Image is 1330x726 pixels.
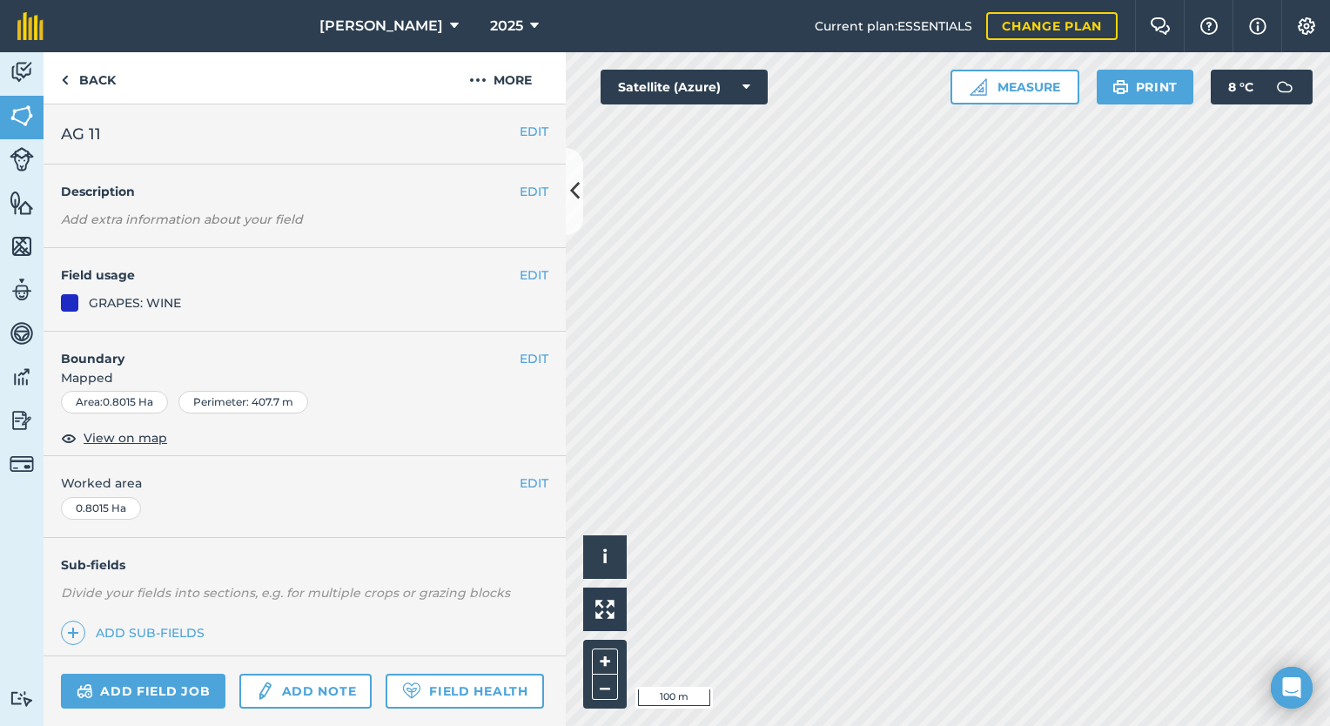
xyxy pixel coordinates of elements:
[1267,70,1302,104] img: svg+xml;base64,PD94bWwgdmVyc2lvbj0iMS4wIiBlbmNvZGluZz0idXRmLTgiPz4KPCEtLSBHZW5lcmF0b3I6IEFkb2JlIE...
[1249,16,1266,37] img: svg+xml;base64,PHN2ZyB4bWxucz0iaHR0cDovL3d3dy53My5vcmcvMjAwMC9zdmciIHdpZHRoPSIxNyIgaGVpZ2h0PSIxNy...
[10,233,34,259] img: svg+xml;base64,PHN2ZyB4bWxucz0iaHR0cDovL3d3dy53My5vcmcvMjAwMC9zdmciIHdpZHRoPSI1NiIgaGVpZ2h0PSI2MC...
[44,368,566,387] span: Mapped
[44,555,566,575] h4: Sub-fields
[520,266,548,285] button: EDIT
[583,535,627,579] button: i
[1199,17,1219,35] img: A question mark icon
[239,674,372,709] a: Add note
[1097,70,1194,104] button: Print
[520,349,548,368] button: EDIT
[592,649,618,675] button: +
[10,690,34,707] img: svg+xml;base64,PD94bWwgdmVyc2lvbj0iMS4wIiBlbmNvZGluZz0idXRmLTgiPz4KPCEtLSBHZW5lcmF0b3I6IEFkb2JlIE...
[1211,70,1313,104] button: 8 °C
[1228,70,1253,104] span: 8 ° C
[10,103,34,129] img: svg+xml;base64,PHN2ZyB4bWxucz0iaHR0cDovL3d3dy53My5vcmcvMjAwMC9zdmciIHdpZHRoPSI1NiIgaGVpZ2h0PSI2MC...
[602,546,608,568] span: i
[61,474,548,493] span: Worked area
[44,52,133,104] a: Back
[61,212,303,227] em: Add extra information about your field
[178,391,308,413] div: Perimeter : 407.7 m
[67,622,79,643] img: svg+xml;base64,PHN2ZyB4bWxucz0iaHR0cDovL3d3dy53My5vcmcvMjAwMC9zdmciIHdpZHRoPSIxNCIgaGVpZ2h0PSIyNC...
[10,452,34,476] img: svg+xml;base64,PD94bWwgdmVyc2lvbj0iMS4wIiBlbmNvZGluZz0idXRmLTgiPz4KPCEtLSBHZW5lcmF0b3I6IEFkb2JlIE...
[601,70,768,104] button: Satellite (Azure)
[61,427,167,448] button: View on map
[520,122,548,141] button: EDIT
[10,59,34,85] img: svg+xml;base64,PD94bWwgdmVyc2lvbj0iMS4wIiBlbmNvZGluZz0idXRmLTgiPz4KPCEtLSBHZW5lcmF0b3I6IEFkb2JlIE...
[435,52,566,104] button: More
[77,681,93,702] img: svg+xml;base64,PD94bWwgdmVyc2lvbj0iMS4wIiBlbmNvZGluZz0idXRmLTgiPz4KPCEtLSBHZW5lcmF0b3I6IEFkb2JlIE...
[44,332,520,368] h4: Boundary
[592,675,618,700] button: –
[386,674,543,709] a: Field Health
[61,70,69,91] img: svg+xml;base64,PHN2ZyB4bWxucz0iaHR0cDovL3d3dy53My5vcmcvMjAwMC9zdmciIHdpZHRoPSI5IiBoZWlnaHQ9IjI0Ii...
[10,320,34,346] img: svg+xml;base64,PD94bWwgdmVyc2lvbj0iMS4wIiBlbmNvZGluZz0idXRmLTgiPz4KPCEtLSBHZW5lcmF0b3I6IEFkb2JlIE...
[10,407,34,434] img: svg+xml;base64,PD94bWwgdmVyc2lvbj0iMS4wIiBlbmNvZGluZz0idXRmLTgiPz4KPCEtLSBHZW5lcmF0b3I6IEFkb2JlIE...
[1150,17,1171,35] img: Two speech bubbles overlapping with the left bubble in the forefront
[61,122,101,146] span: AG 11
[10,277,34,303] img: svg+xml;base64,PD94bWwgdmVyc2lvbj0iMS4wIiBlbmNvZGluZz0idXRmLTgiPz4KPCEtLSBHZW5lcmF0b3I6IEFkb2JlIE...
[1271,667,1313,709] div: Open Intercom Messenger
[61,182,548,201] h4: Description
[1112,77,1129,97] img: svg+xml;base64,PHN2ZyB4bWxucz0iaHR0cDovL3d3dy53My5vcmcvMjAwMC9zdmciIHdpZHRoPSIxOSIgaGVpZ2h0PSIyNC...
[89,293,181,313] div: GRAPES: WINE
[950,70,1079,104] button: Measure
[61,391,168,413] div: Area : 0.8015 Ha
[61,427,77,448] img: svg+xml;base64,PHN2ZyB4bWxucz0iaHR0cDovL3d3dy53My5vcmcvMjAwMC9zdmciIHdpZHRoPSIxOCIgaGVpZ2h0PSIyNC...
[61,621,212,645] a: Add sub-fields
[970,78,987,96] img: Ruler icon
[986,12,1118,40] a: Change plan
[319,16,443,37] span: [PERSON_NAME]
[10,364,34,390] img: svg+xml;base64,PD94bWwgdmVyc2lvbj0iMS4wIiBlbmNvZGluZz0idXRmLTgiPz4KPCEtLSBHZW5lcmF0b3I6IEFkb2JlIE...
[61,585,510,601] em: Divide your fields into sections, e.g. for multiple crops or grazing blocks
[815,17,972,36] span: Current plan : ESSENTIALS
[61,266,520,285] h4: Field usage
[490,16,523,37] span: 2025
[84,428,167,447] span: View on map
[17,12,44,40] img: fieldmargin Logo
[520,182,548,201] button: EDIT
[595,600,615,619] img: Four arrows, one pointing top left, one top right, one bottom right and the last bottom left
[61,674,225,709] a: Add field job
[255,681,274,702] img: svg+xml;base64,PD94bWwgdmVyc2lvbj0iMS4wIiBlbmNvZGluZz0idXRmLTgiPz4KPCEtLSBHZW5lcmF0b3I6IEFkb2JlIE...
[10,147,34,171] img: svg+xml;base64,PD94bWwgdmVyc2lvbj0iMS4wIiBlbmNvZGluZz0idXRmLTgiPz4KPCEtLSBHZW5lcmF0b3I6IEFkb2JlIE...
[1296,17,1317,35] img: A cog icon
[10,190,34,216] img: svg+xml;base64,PHN2ZyB4bWxucz0iaHR0cDovL3d3dy53My5vcmcvMjAwMC9zdmciIHdpZHRoPSI1NiIgaGVpZ2h0PSI2MC...
[61,497,141,520] div: 0.8015 Ha
[469,70,487,91] img: svg+xml;base64,PHN2ZyB4bWxucz0iaHR0cDovL3d3dy53My5vcmcvMjAwMC9zdmciIHdpZHRoPSIyMCIgaGVpZ2h0PSIyNC...
[520,474,548,493] button: EDIT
